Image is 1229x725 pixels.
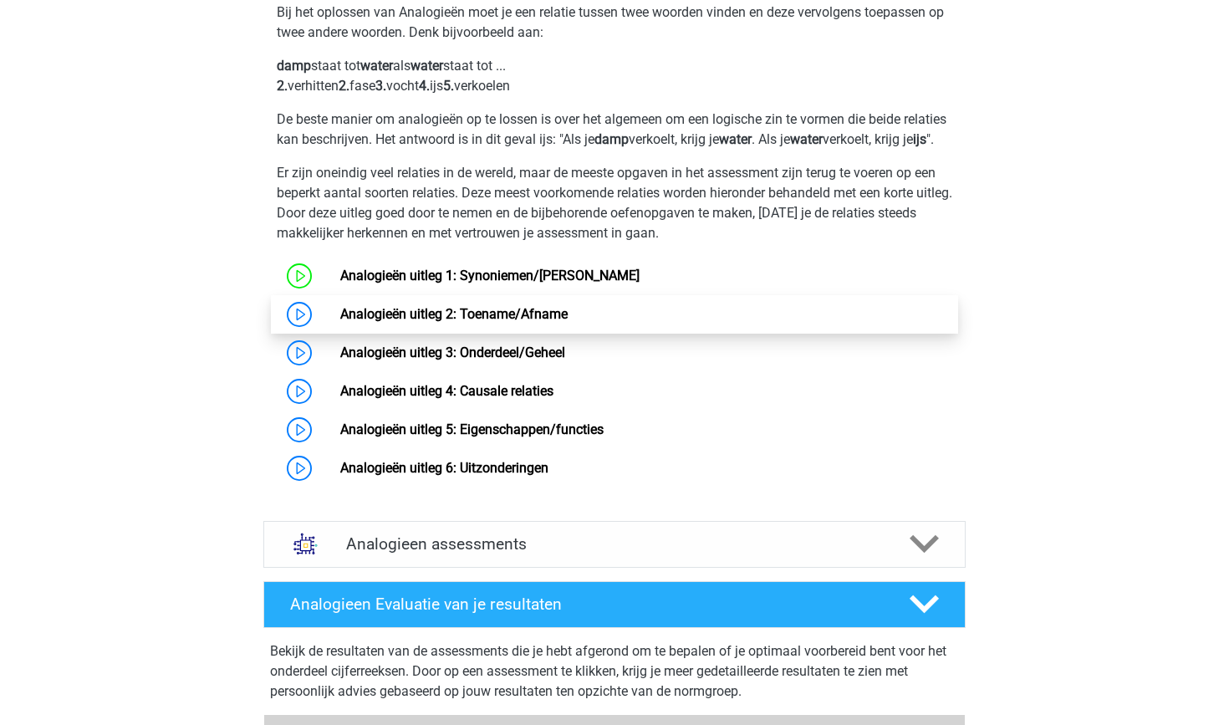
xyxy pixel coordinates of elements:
[277,163,952,243] p: Er zijn oneindig veel relaties in de wereld, maar de meeste opgaven in het assessment zijn terug ...
[340,345,565,360] a: Analogieën uitleg 3: Onderdeel/Geheel
[340,460,548,476] a: Analogieën uitleg 6: Uitzonderingen
[277,78,288,94] b: 2.
[339,78,349,94] b: 2.
[277,110,952,150] p: De beste manier om analogieën op te lossen is over het algemeen om een logische zin te vormen die...
[340,306,568,322] a: Analogieën uitleg 2: Toename/Afname
[340,421,604,437] a: Analogieën uitleg 5: Eigenschappen/functies
[913,131,926,147] b: ijs
[257,581,972,628] a: Analogieen Evaluatie van je resultaten
[411,58,443,74] b: water
[277,58,311,74] b: damp
[346,534,883,554] h4: Analogieen assessments
[290,595,883,614] h4: Analogieen Evaluatie van je resultaten
[257,521,972,568] a: assessments Analogieen assessments
[375,78,386,94] b: 3.
[284,523,327,565] img: analogieen assessments
[594,131,629,147] b: damp
[340,268,640,283] a: Analogieën uitleg 1: Synoniemen/[PERSON_NAME]
[790,131,823,147] b: water
[719,131,752,147] b: water
[340,383,553,399] a: Analogieën uitleg 4: Causale relaties
[419,78,430,94] b: 4.
[360,58,393,74] b: water
[277,56,952,96] p: staat tot als staat tot ... verhitten fase vocht ijs verkoelen
[277,3,952,43] p: Bij het oplossen van Analogieën moet je een relatie tussen twee woorden vinden en deze vervolgens...
[443,78,454,94] b: 5.
[270,641,959,702] p: Bekijk de resultaten van de assessments die je hebt afgerond om te bepalen of je optimaal voorber...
